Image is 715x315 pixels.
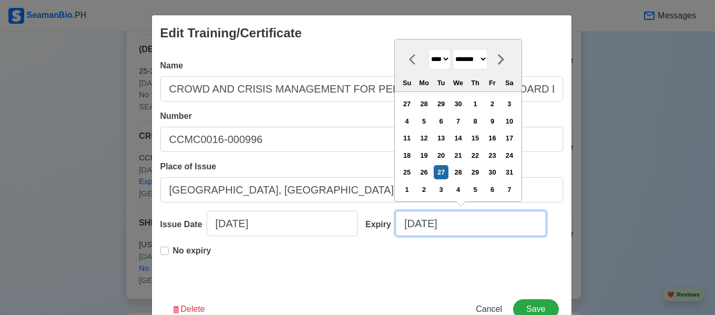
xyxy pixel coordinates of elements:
div: Choose Saturday, October 17th, 2026 [502,131,516,145]
div: Choose Thursday, November 5th, 2026 [468,182,482,197]
div: Th [468,76,482,90]
input: Ex: Cebu City [160,177,563,202]
div: Tu [434,76,448,90]
div: We [451,76,465,90]
div: Choose Sunday, October 18th, 2026 [400,148,414,162]
div: Choose Monday, October 19th, 2026 [417,148,431,162]
div: month 2026-10 [398,96,518,198]
div: Expiry [365,218,395,231]
div: Edit Training/Certificate [160,24,302,43]
div: Choose Sunday, November 1st, 2026 [400,182,414,197]
div: Choose Tuesday, October 13th, 2026 [434,131,448,145]
div: Choose Thursday, October 15th, 2026 [468,131,482,145]
div: Choose Friday, October 9th, 2026 [485,114,499,128]
div: Choose Friday, October 30th, 2026 [485,165,499,179]
div: Choose Saturday, October 3rd, 2026 [502,97,516,111]
div: Choose Thursday, October 22nd, 2026 [468,148,482,162]
div: Choose Wednesday, October 21st, 2026 [451,148,465,162]
div: Su [400,76,414,90]
div: Choose Saturday, October 10th, 2026 [502,114,516,128]
div: Choose Monday, October 26th, 2026 [417,165,431,179]
div: Choose Sunday, October 4th, 2026 [400,114,414,128]
div: Choose Friday, October 2nd, 2026 [485,97,499,111]
div: Sa [502,76,516,90]
div: Choose Wednesday, October 7th, 2026 [451,114,465,128]
div: Choose Friday, October 16th, 2026 [485,131,499,145]
div: Mo [417,76,431,90]
div: Choose Tuesday, October 20th, 2026 [434,148,448,162]
input: Ex: COP1234567890W or NA [160,127,563,152]
div: Choose Friday, November 6th, 2026 [485,182,499,197]
input: Ex: COP Medical First Aid (VI/4) [160,76,563,101]
div: Choose Thursday, October 29th, 2026 [468,165,482,179]
div: Choose Thursday, October 8th, 2026 [468,114,482,128]
span: Number [160,111,192,120]
span: Name [160,61,183,70]
div: Choose Sunday, October 25th, 2026 [400,165,414,179]
div: Choose Wednesday, November 4th, 2026 [451,182,465,197]
p: No expiry [173,245,211,257]
div: Choose Saturday, October 24th, 2026 [502,148,516,162]
div: Choose Wednesday, September 30th, 2026 [451,97,465,111]
div: Choose Friday, October 23rd, 2026 [485,148,499,162]
div: Choose Tuesday, October 6th, 2026 [434,114,448,128]
div: Choose Monday, November 2nd, 2026 [417,182,431,197]
div: Choose Tuesday, November 3rd, 2026 [434,182,448,197]
div: Fr [485,76,499,90]
div: Choose Monday, September 28th, 2026 [417,97,431,111]
div: Choose Thursday, October 1st, 2026 [468,97,482,111]
div: Choose Sunday, October 11th, 2026 [400,131,414,145]
div: Choose Sunday, September 27th, 2026 [400,97,414,111]
div: Choose Tuesday, September 29th, 2026 [434,97,448,111]
div: Choose Wednesday, October 14th, 2026 [451,131,465,145]
span: Cancel [476,304,502,313]
div: Choose Saturday, November 7th, 2026 [502,182,516,197]
div: Choose Tuesday, October 27th, 2026 [434,165,448,179]
div: Choose Monday, October 12th, 2026 [417,131,431,145]
div: Choose Monday, October 5th, 2026 [417,114,431,128]
div: Choose Wednesday, October 28th, 2026 [451,165,465,179]
div: Issue Date [160,218,207,231]
span: Place of Issue [160,162,217,171]
div: Choose Saturday, October 31st, 2026 [502,165,516,179]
